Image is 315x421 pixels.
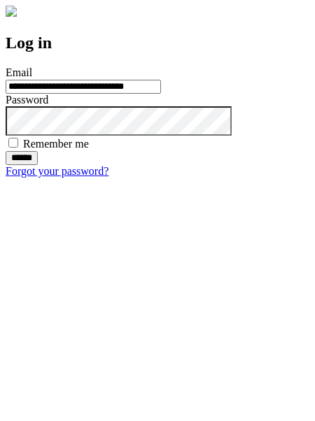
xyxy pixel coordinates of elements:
label: Email [6,66,32,78]
a: Forgot your password? [6,165,108,177]
label: Password [6,94,48,106]
img: logo-4e3dc11c47720685a147b03b5a06dd966a58ff35d612b21f08c02c0306f2b779.png [6,6,17,17]
h2: Log in [6,34,309,52]
label: Remember me [23,138,89,150]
